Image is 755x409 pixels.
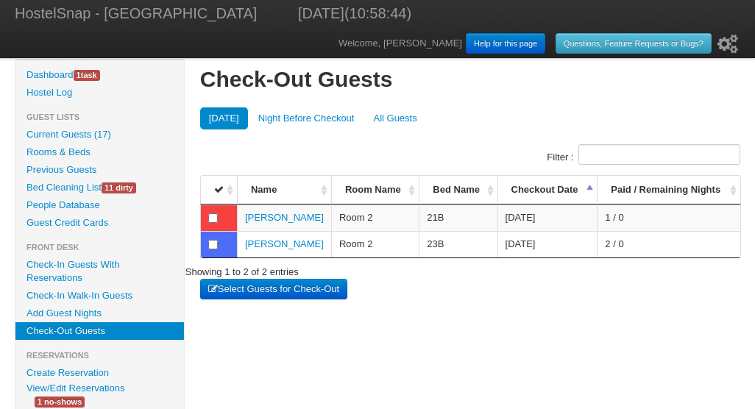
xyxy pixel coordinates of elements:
label: Filter : [547,144,740,171]
a: Guest Credit Cards [15,214,184,232]
a: Rooms & Beds [15,143,184,161]
a: Check-In Guests With Reservations [15,256,184,287]
a: 1 no-shows [24,394,96,409]
span: 1 [77,71,81,79]
a: Check-Out Guests [15,322,184,340]
a: Questions, Feature Requests or Bugs? [556,33,712,54]
span: 1 no-shows [35,396,85,408]
td: [DATE] [497,231,598,257]
td: Room 2 [331,204,419,231]
span: 11 dirty [102,182,136,193]
th: Bed Name: activate to sort column ascending [419,176,497,204]
input: Filter : [578,144,740,165]
th: Room Name: activate to sort column ascending [331,176,419,204]
span: task [74,70,100,81]
h1: Check-Out Guests [200,66,740,93]
a: Dashboard1task [15,66,184,84]
td: Room 2 [331,231,419,257]
li: Reservations [15,346,184,364]
button: Select Guests for Check-Out [200,279,347,299]
th: Name: activate to sort column ascending [237,176,331,204]
i: Setup Wizard [717,35,738,54]
li: Front Desk [15,238,184,256]
a: Help for this page [466,33,545,54]
td: [DATE] [497,204,598,231]
a: [PERSON_NAME] [245,212,324,223]
td: 2 / 0 [597,231,740,257]
a: Night Before Checkout [249,107,364,129]
a: Previous Guests [15,161,184,179]
th: : activate to sort column ascending [200,176,237,204]
div: Showing 1 to 2 of 2 entries [185,258,299,279]
th: Checkout Date: activate to sort column descending [497,176,598,204]
a: [PERSON_NAME] [245,238,324,249]
a: Add Guest Nights [15,305,184,322]
a: Create Reservation [15,364,184,382]
td: 1 / 0 [597,204,740,231]
a: Bed Cleaning List11 dirty [15,179,184,196]
a: People Database [15,196,184,214]
td: 21B [419,204,497,231]
th: Paid / Remaining Nights: activate to sort column ascending [597,176,740,204]
a: Current Guests (17) [15,126,184,143]
a: View/Edit Reservations [15,380,135,396]
a: All Guests [364,107,425,129]
a: Check-In Walk-In Guests [15,287,184,305]
li: Guest Lists [15,108,184,126]
span: (10:58:44) [344,5,411,21]
a: [DATE] [200,107,248,129]
td: 23B [419,231,497,257]
a: Hostel Log [15,84,184,102]
div: Welcome, [PERSON_NAME] [338,29,740,58]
